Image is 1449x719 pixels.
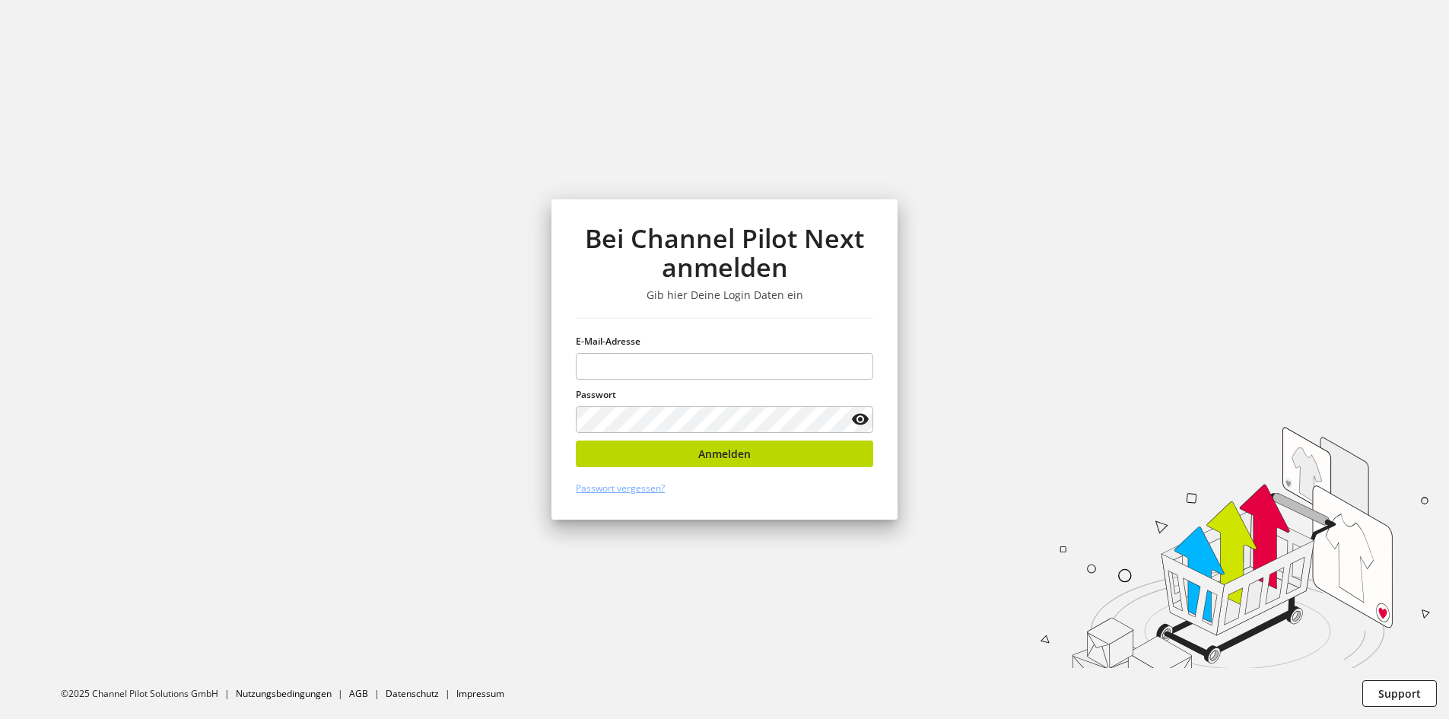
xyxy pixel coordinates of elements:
[576,224,873,282] h1: Bei Channel Pilot Next anmelden
[1378,686,1421,702] span: Support
[576,482,665,495] a: Passwort vergessen?
[576,335,640,348] span: E-Mail-Adresse
[61,687,236,701] li: ©2025 Channel Pilot Solutions GmbH
[698,446,751,462] span: Anmelden
[576,441,873,467] button: Anmelden
[349,687,368,700] a: AGB
[456,687,504,700] a: Impressum
[576,388,616,401] span: Passwort
[236,687,332,700] a: Nutzungsbedingungen
[1362,680,1437,707] button: Support
[386,687,439,700] a: Datenschutz
[576,288,873,302] h3: Gib hier Deine Login Daten ein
